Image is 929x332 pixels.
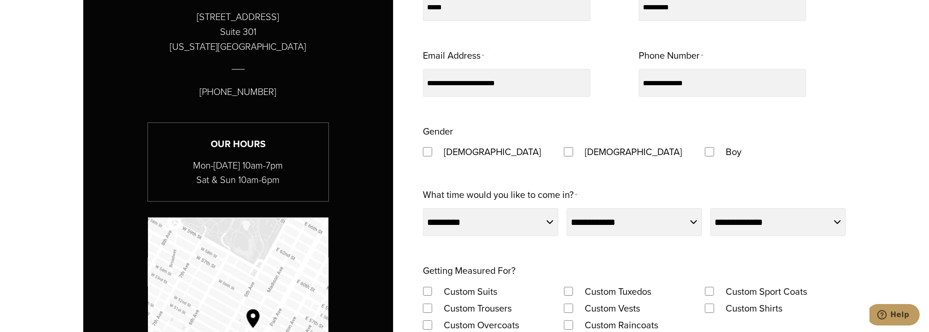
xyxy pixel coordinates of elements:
label: Custom Suits [434,283,507,300]
p: [STREET_ADDRESS] Suite 301 [US_STATE][GEOGRAPHIC_DATA] [170,9,306,54]
p: [PHONE_NUMBER] [200,84,276,99]
legend: Getting Measured For? [423,262,515,279]
label: Phone Number [639,47,703,65]
p: Mon-[DATE] 10am-7pm Sat & Sun 10am-6pm [148,158,328,187]
label: Email Address [423,47,484,65]
label: Custom Tuxedos [575,283,661,300]
label: Custom Vests [575,300,649,317]
label: Boy [716,143,751,160]
h3: Our Hours [148,137,328,151]
label: Custom Shirts [716,300,792,317]
label: [DEMOGRAPHIC_DATA] [434,143,550,160]
label: What time would you like to come in? [423,186,577,204]
legend: Gender [423,123,453,140]
label: Custom Sport Coats [716,283,816,300]
iframe: Opens a widget where you can chat to one of our agents [869,304,920,327]
label: [DEMOGRAPHIC_DATA] [575,143,691,160]
label: Custom Trousers [434,300,521,317]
